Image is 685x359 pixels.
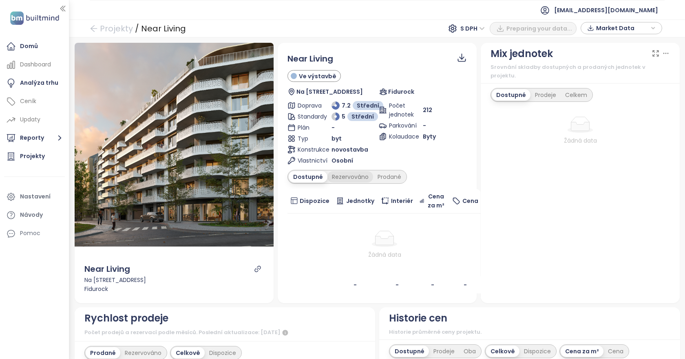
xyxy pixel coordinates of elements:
[20,78,58,88] div: Analýza trhu
[20,41,38,51] div: Domů
[388,87,414,96] span: Fidurock
[141,21,186,36] div: Near Living
[291,250,479,259] div: Žádná data
[84,311,168,326] div: Rychlost prodeje
[423,106,432,115] span: 212
[342,112,345,121] span: 5
[389,311,447,326] div: Historie cen
[254,265,261,273] a: link
[351,112,374,121] span: Střední
[20,210,43,220] div: Návody
[596,22,649,34] span: Market Data
[4,38,65,55] a: Domů
[20,192,51,202] div: Nastavení
[331,156,353,165] span: Osobní
[90,21,133,36] a: arrow-left Projekty
[135,21,139,36] div: /
[357,101,379,110] span: Střední
[205,347,241,359] div: Dispozice
[4,148,65,165] a: Projekty
[4,225,65,242] div: Pomoc
[84,275,264,284] div: Na [STREET_ADDRESS]
[342,101,351,110] span: 7.2
[396,281,399,289] b: -
[459,346,480,357] div: Oba
[389,328,670,336] div: Historie průměrné ceny projektu.
[506,24,572,33] span: Preparing your data...
[331,123,335,132] span: -
[491,46,553,62] div: Mix jednotek
[391,196,413,205] span: Interiér
[298,112,320,121] span: Standardy
[423,121,426,130] span: -
[4,112,65,128] a: Updaty
[603,346,628,357] div: Cena
[554,0,658,20] span: [EMAIL_ADDRESS][DOMAIN_NAME]
[4,57,65,73] a: Dashboard
[4,93,65,110] a: Ceník
[20,115,40,125] div: Updaty
[492,89,530,101] div: Dostupné
[298,134,320,143] span: Typ
[491,63,670,80] div: Srovnání skladby dostupných a prodaných jednotek v projektu.
[20,228,40,238] div: Pomoc
[389,101,411,119] span: Počet jednotek
[486,346,519,357] div: Celkově
[20,59,51,70] div: Dashboard
[390,346,429,357] div: Dostupné
[20,151,45,161] div: Projekty
[561,89,592,101] div: Celkem
[431,281,434,289] b: -
[8,10,62,26] img: logo
[4,207,65,223] a: Návody
[4,189,65,205] a: Nastavení
[389,121,411,130] span: Parkování
[4,75,65,91] a: Analýza trhu
[299,72,336,81] span: Ve výstavbě
[423,132,436,141] span: Byty
[120,347,166,359] div: Rezervováno
[84,284,264,293] div: Fidurock
[171,347,205,359] div: Celkově
[530,89,561,101] div: Prodeje
[4,130,65,146] button: Reporty
[298,156,320,165] span: Vlastnictví
[464,281,467,289] b: -
[426,192,446,210] span: Cena za m²
[585,22,658,34] div: button
[331,134,342,143] span: byt
[519,346,555,357] div: Dispozice
[346,196,374,205] span: Jednotky
[86,347,120,359] div: Prodané
[298,145,320,154] span: Konstrukce
[490,22,577,35] button: Preparing your data...
[287,53,333,65] span: Near Living
[460,22,485,35] span: S DPH
[298,101,320,110] span: Doprava
[296,87,363,96] span: Na [STREET_ADDRESS]
[331,145,368,154] span: novostavba
[462,196,478,205] span: Cena
[84,263,130,275] div: Near Living
[327,171,373,183] div: Rezervováno
[373,171,406,183] div: Prodané
[20,96,36,106] div: Ceník
[354,281,357,289] b: -
[90,24,98,33] span: arrow-left
[298,123,320,132] span: Plán
[300,196,329,205] span: Dispozice
[429,346,459,357] div: Prodeje
[491,136,670,145] div: Žádná data
[389,132,411,141] span: Kolaudace
[84,328,366,338] div: Počet prodejů a rezervací podle měsíců. Poslední aktualizace: [DATE]
[561,346,603,357] div: Cena za m²
[289,171,327,183] div: Dostupné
